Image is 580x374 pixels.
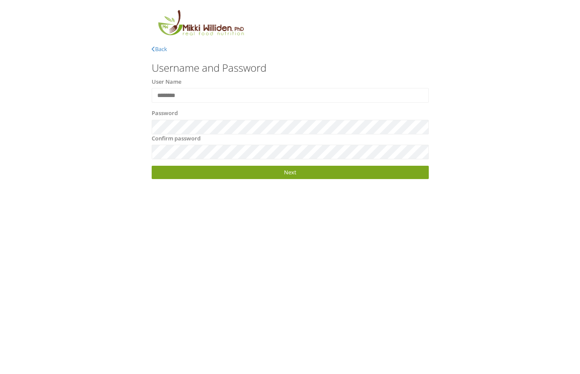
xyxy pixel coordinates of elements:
a: Next [152,166,429,179]
label: Password [152,109,178,118]
h3: Username and Password [152,62,429,73]
label: User Name [152,78,181,86]
label: Confirm password [152,134,201,143]
a: Back [152,45,167,53]
img: MikkiLogoMain.png [152,9,250,41]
